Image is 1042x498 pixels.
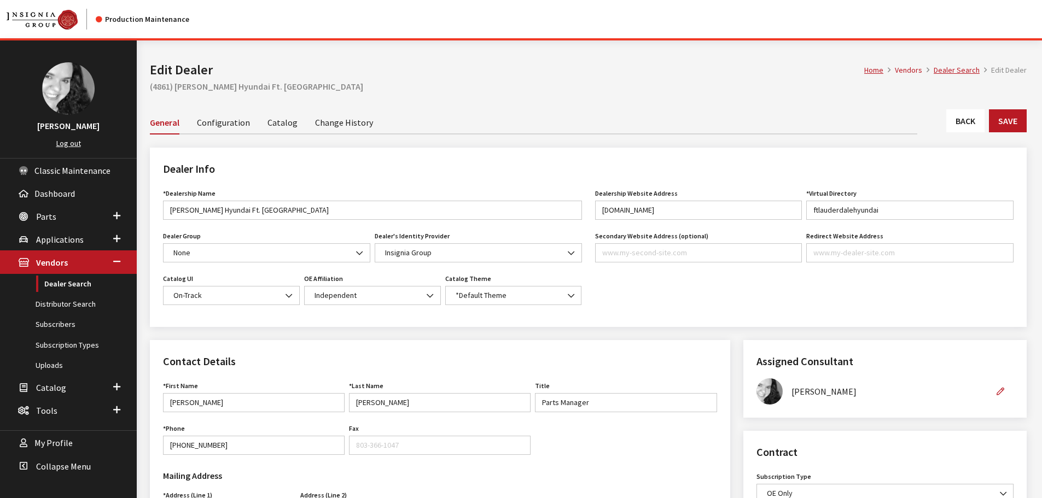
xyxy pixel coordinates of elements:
[304,286,441,305] span: Independent
[349,381,383,391] label: Last Name
[34,188,75,199] span: Dashboard
[864,65,883,75] a: Home
[150,80,1027,93] h2: (4861) [PERSON_NAME] Hyundai Ft. [GEOGRAPHIC_DATA]
[36,382,66,393] span: Catalog
[170,290,293,301] span: On-Track
[349,424,359,433] label: Fax
[170,247,363,259] span: None
[163,424,185,433] label: Phone
[197,110,250,133] a: Configuration
[806,189,857,198] label: *Virtual Directory
[315,110,373,133] a: Change History
[36,461,91,472] span: Collapse Menu
[452,290,575,301] span: *Default Theme
[163,243,370,262] span: None
[163,381,198,391] label: First Name
[11,119,126,132] h3: [PERSON_NAME]
[7,9,96,30] a: Insignia Group logo
[535,393,717,412] input: Manager
[163,353,717,370] h2: Contact Details
[987,382,1014,401] button: Edit Assigned Consultant
[595,201,802,220] input: www.my-dealer-site.com
[791,385,987,398] div: [PERSON_NAME]
[163,231,201,241] label: Dealer Group
[163,201,582,220] input: My Dealer
[304,274,343,284] label: OE Affiliation
[375,231,450,241] label: Dealer's Identity Provider
[535,381,550,391] label: Title
[989,109,1027,132] button: Save
[595,243,802,262] input: www.my-second-site.com
[34,165,110,176] span: Classic Maintenance
[36,257,68,268] span: Vendors
[595,189,678,198] label: Dealership Website Address
[934,65,980,75] a: Dealer Search
[163,393,345,412] input: John
[349,436,531,455] input: 803-366-1047
[883,65,922,76] li: Vendors
[311,290,434,301] span: Independent
[42,62,95,115] img: Khrystal Dorton
[756,444,1014,460] h2: Contract
[445,274,491,284] label: Catalog Theme
[150,110,179,134] a: General
[267,110,298,133] a: Catalog
[163,189,216,198] label: *Dealership Name
[756,353,1014,370] h2: Assigned Consultant
[756,378,783,405] img: Khrys Dorton
[163,469,433,482] h3: Mailing Address
[36,405,57,416] span: Tools
[806,231,883,241] label: Redirect Website Address
[349,393,531,412] input: Doe
[756,472,811,482] label: Subscription Type
[96,14,189,25] div: Production Maintenance
[163,161,1014,177] h2: Dealer Info
[806,243,1014,262] input: www.my-dealer-site.com
[7,10,78,30] img: Catalog Maintenance
[150,60,864,80] h1: Edit Dealer
[36,234,84,245] span: Applications
[34,438,73,449] span: My Profile
[56,138,81,148] a: Log out
[36,211,56,222] span: Parts
[163,274,193,284] label: Catalog UI
[946,109,985,132] a: Back
[445,286,582,305] span: *Default Theme
[163,286,300,305] span: On-Track
[980,65,1027,76] li: Edit Dealer
[163,436,345,455] input: 888-579-4458
[382,247,575,259] span: Insignia Group
[375,243,582,262] span: Insignia Group
[595,231,708,241] label: Secondary Website Address (optional)
[806,201,1014,220] input: site-name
